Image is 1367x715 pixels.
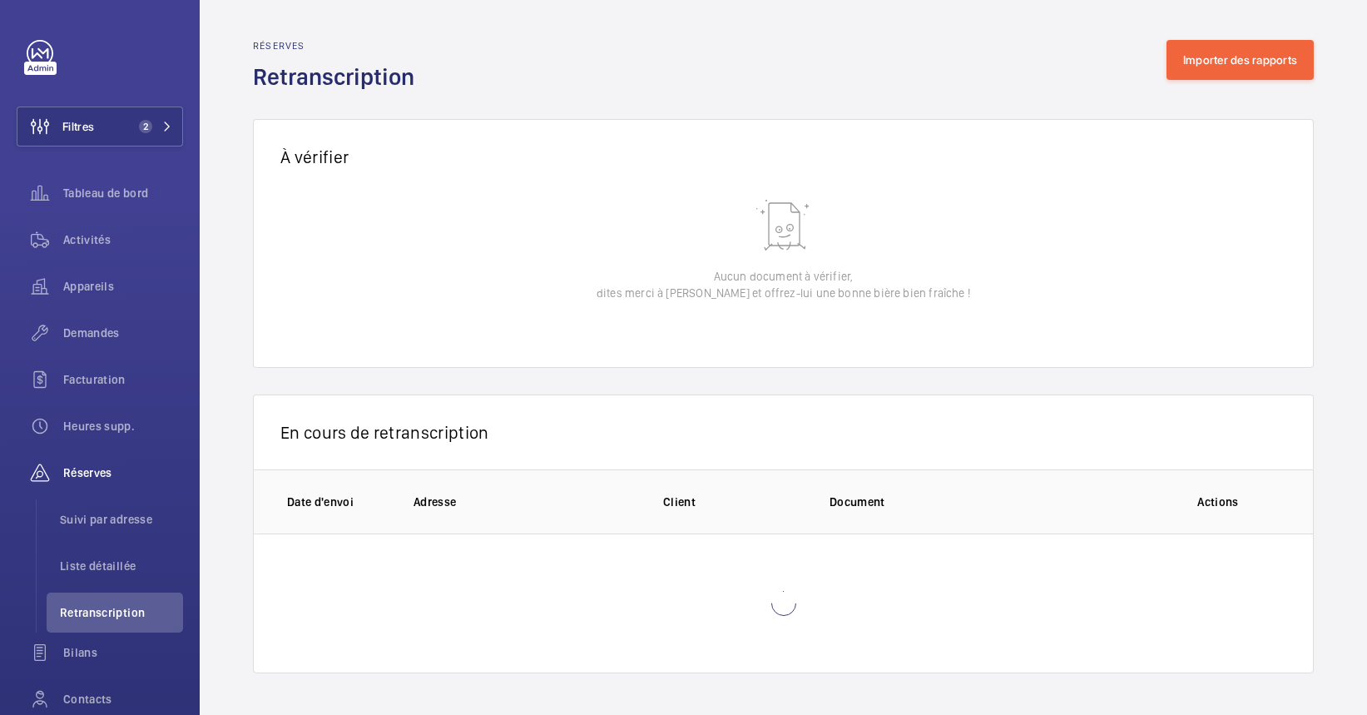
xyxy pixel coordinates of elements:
span: Contacts [63,691,183,708]
span: Liste détaillée [60,558,183,574]
div: En cours de retranscription [253,395,1314,469]
button: Importer des rapports [1166,40,1314,80]
span: 2 [139,120,152,133]
span: Retranscription [60,604,183,621]
span: Facturation [63,371,183,388]
span: Activités [63,231,183,248]
button: Filtres2 [17,107,183,146]
span: Suivi par adresse [60,511,183,528]
span: Heures supp. [63,418,183,434]
span: Appareils [63,278,183,295]
h2: Réserves [253,40,424,52]
span: Réserves [63,464,183,481]
p: Client [663,494,803,510]
span: Tableau de bord [63,185,183,201]
p: Document [830,494,1130,510]
p: Actions [1157,494,1280,510]
h1: Retranscription [253,62,424,92]
span: Filtres [62,118,94,135]
p: Date d'envoi [287,494,387,510]
span: À vérifier [280,146,349,167]
span: Bilans [63,644,183,661]
p: Adresse [414,494,636,510]
p: Aucun document à vérifier, dites merci à [PERSON_NAME] et offrez-lui une bonne bière bien fraîche ! [597,268,970,301]
span: Demandes [63,325,183,341]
